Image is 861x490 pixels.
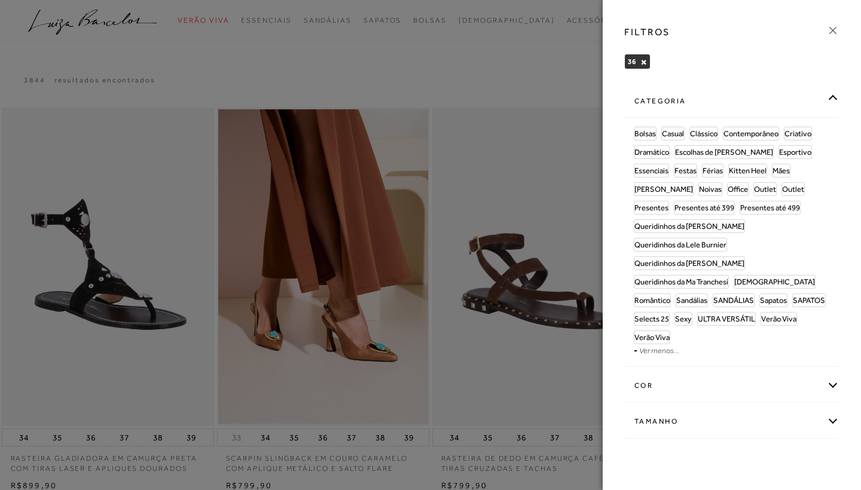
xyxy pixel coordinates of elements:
[728,185,748,194] span: Office
[761,314,796,323] span: Verão Viva
[793,296,825,305] span: SAPATOS
[723,129,778,138] span: Contemporâneo
[690,127,717,140] a: Clássico
[760,296,787,305] span: Sapatos
[690,129,717,138] span: Clássico
[634,129,656,138] span: Bolsas
[662,129,684,138] span: Casual
[713,296,754,305] span: SANDÁLIAS
[698,314,755,323] span: ULTRA VERSÁTIL
[634,148,669,157] span: Dramático
[634,183,693,195] a: [PERSON_NAME]
[634,220,744,232] a: Queridinhos da [PERSON_NAME]
[674,201,734,214] a: Presentes até 399
[784,129,811,138] span: Criativo
[729,164,767,177] a: Kitten Heel
[676,296,707,305] span: Sandálias
[779,148,811,157] span: Esportivo
[675,146,773,158] a: Escolhas de [PERSON_NAME]
[634,277,728,286] span: Queridinhos da Ma Tranchesi
[703,164,723,177] a: Férias
[640,58,647,66] button: 36 Close
[728,183,748,195] a: Office
[634,127,656,140] a: Bolsas
[761,313,796,325] a: Verão Viva
[793,294,825,307] a: SAPATOS
[740,201,800,214] a: Presentes até 499
[782,183,804,195] a: Outlet
[634,201,668,214] a: Presentes
[734,277,815,286] span: [DEMOGRAPHIC_DATA]
[674,166,697,175] span: Festas
[675,148,773,157] span: Escolhas de [PERSON_NAME]
[754,185,776,194] span: Outlet
[634,259,744,268] span: Queridinhos da [PERSON_NAME]
[624,25,670,39] h3: FILTROS
[703,166,723,175] span: Férias
[634,345,637,355] span: -
[779,146,811,158] a: Esportivo
[674,203,734,212] span: Presentes até 399
[634,294,670,307] a: Romântico
[634,275,728,288] a: Queridinhos da Ma Tranchesi
[634,333,670,342] span: Verão Viva
[713,294,754,307] a: SANDÁLIAS
[740,203,800,212] span: Presentes até 499
[634,222,744,231] span: Queridinhos da [PERSON_NAME]
[773,166,790,175] span: Mães
[760,294,787,307] a: Sapatos
[674,164,697,177] a: Festas
[625,85,839,117] div: categoria
[634,314,669,323] span: Selects 25
[699,183,722,195] a: Noivas
[634,296,670,305] span: Romântico
[639,346,679,355] a: Ver menos...
[699,185,722,194] span: Noivas
[634,166,668,175] span: Essenciais
[734,275,815,288] a: [DEMOGRAPHIC_DATA]
[634,257,744,269] a: Queridinhos da [PERSON_NAME]
[773,164,790,177] a: Mães
[634,313,669,325] a: Selects 25
[729,166,767,175] span: Kitten Heel
[698,313,755,325] a: ULTRA VERSÁTIL
[634,164,668,177] a: Essenciais
[634,185,693,194] span: [PERSON_NAME]
[625,370,839,402] div: cor
[662,127,684,140] a: Casual
[628,57,636,66] span: 36
[634,146,669,158] a: Dramático
[675,313,692,325] a: Sexy
[754,183,776,195] a: Outlet
[782,185,804,194] span: Outlet
[634,203,668,212] span: Presentes
[723,127,778,140] a: Contemporâneo
[675,314,692,323] span: Sexy
[676,294,707,307] a: Sandálias
[784,127,811,140] a: Criativo
[634,331,670,344] a: Verão Viva
[634,238,726,251] a: Queridinhos da Lele Burnier
[634,240,726,249] span: Queridinhos da Lele Burnier
[625,406,839,437] div: Tamanho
